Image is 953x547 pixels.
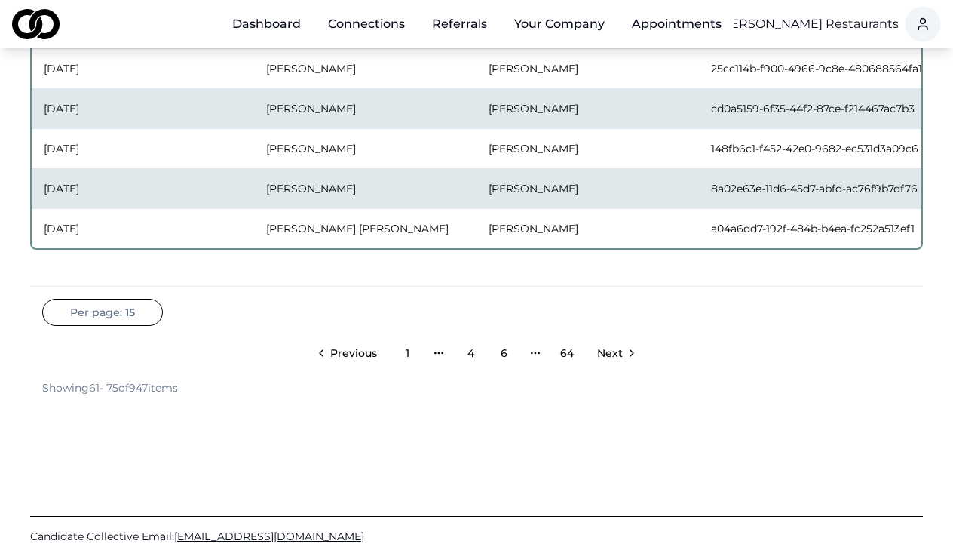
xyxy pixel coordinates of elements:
[32,88,254,128] td: [DATE]
[42,338,911,368] nav: pagination
[330,346,377,361] span: Previous
[254,48,476,88] td: [PERSON_NAME]
[420,9,499,39] a: Referrals
[476,88,699,128] td: [PERSON_NAME]
[32,208,254,248] td: [DATE]
[32,48,254,88] td: [DATE]
[476,168,699,208] td: [PERSON_NAME]
[699,88,921,128] td: cd0a5159-6f35-44f2-87ce-f214467ac7b3
[220,9,734,39] nav: Main
[308,338,389,368] a: Go to previous page
[125,305,135,320] span: 15
[32,128,254,168] td: [DATE]
[220,9,313,39] a: Dashboard
[585,338,645,368] a: Go to next page
[254,128,476,168] td: [PERSON_NAME]
[32,168,254,208] td: [DATE]
[42,380,178,395] div: Showing 61 - 75 of 947 items
[455,338,486,368] a: 4
[597,346,623,361] span: Next
[392,338,422,368] a: 1
[620,9,734,39] a: Appointments
[254,88,476,128] td: [PERSON_NAME]
[688,15,899,33] button: Chef [PERSON_NAME] Restaurants
[174,530,364,543] span: [EMAIL_ADDRESS][DOMAIN_NAME]
[476,48,699,88] td: [PERSON_NAME]
[316,9,417,39] a: Connections
[30,529,923,544] a: Candidate Collective Email:[EMAIL_ADDRESS][DOMAIN_NAME]
[699,48,921,88] td: 25cc114b-f900-4966-9c8e-480688564fa1
[502,9,617,39] button: Your Company
[699,128,921,168] td: 148fb6c1-f452-42e0-9682-ec531d3a09c6
[552,338,582,368] a: 64
[42,299,163,326] button: Per page:15
[476,128,699,168] td: [PERSON_NAME]
[254,208,476,248] td: [PERSON_NAME] [PERSON_NAME]
[699,208,921,248] td: a04a6dd7-192f-484b-b4ea-fc252a513ef1
[476,208,699,248] td: [PERSON_NAME]
[489,338,519,368] a: 6
[254,168,476,208] td: [PERSON_NAME]
[699,168,921,208] td: 8a02e63e-11d6-45d7-abfd-ac76f9b7df76
[12,9,60,39] img: logo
